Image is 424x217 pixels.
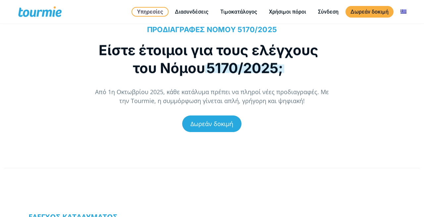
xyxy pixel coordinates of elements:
a: Τιμοκατάλογος [215,8,262,16]
a: Σύνδεση [313,8,344,16]
a: Δωρεάν δοκιμή [345,6,394,18]
p: Από 1η Οκτωβρίου 2025, κάθε κατάλυμα πρέπει να πληροί νέες προδιαγραφές. Με την Tourmie, η συμμόρ... [92,88,332,106]
span: ΠΡΟΔΙΑΓΡΑΦΕΣ ΝΟΜΟΥ 5170/2025 [147,26,277,35]
h1: Είστε έτοιμοι για τους ελέγχους του Νόμου [92,42,326,78]
a: Διασυνδέσεις [170,8,213,16]
a: Υπηρεσίες [132,7,169,17]
a: Δωρεάν δοκιμή [182,116,241,133]
a: Χρήσιμοι πόροι [264,8,311,16]
span: 5170/2025; [205,60,284,77]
